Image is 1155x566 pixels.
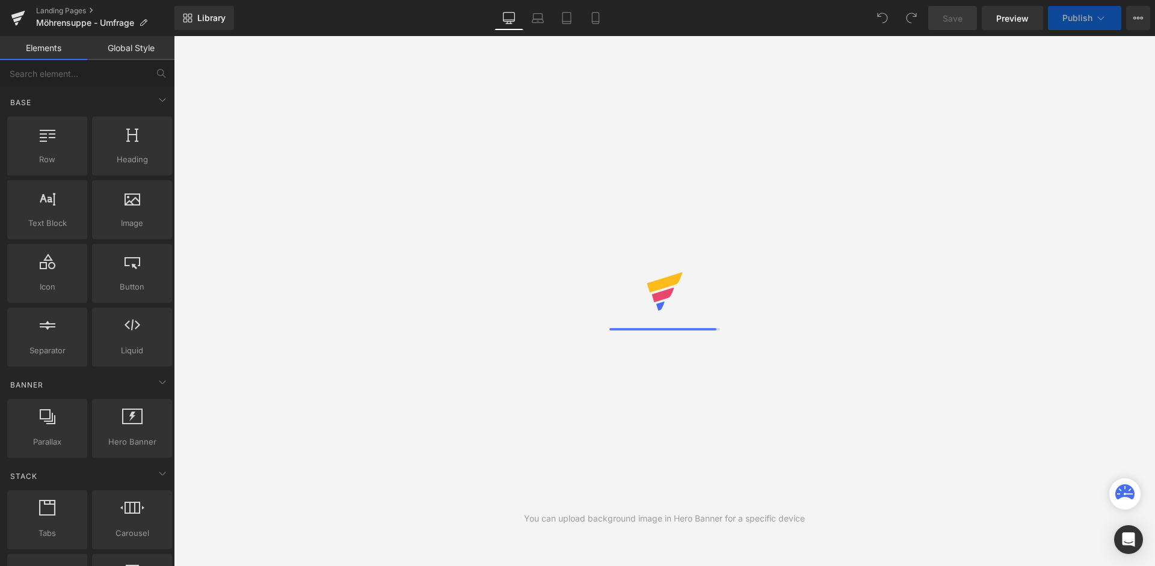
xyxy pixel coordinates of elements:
span: Base [9,97,32,108]
span: Heading [96,153,168,166]
span: Tabs [11,527,84,540]
a: Preview [982,6,1043,30]
button: Publish [1048,6,1121,30]
span: Preview [996,12,1029,25]
span: Image [96,217,168,230]
span: Separator [11,344,84,357]
a: Laptop [523,6,552,30]
a: Tablet [552,6,581,30]
span: Library [197,13,226,23]
div: You can upload background image in Hero Banner for a specific device [524,512,805,525]
a: Landing Pages [36,6,174,16]
a: Global Style [87,36,174,60]
span: Publish [1062,13,1092,23]
span: Banner [9,379,45,391]
span: Parallax [11,436,84,448]
button: Undo [870,6,895,30]
button: Redo [899,6,923,30]
span: Button [96,281,168,293]
span: Carousel [96,527,168,540]
a: Mobile [581,6,610,30]
span: Text Block [11,217,84,230]
span: Möhrensuppe - Umfrage [36,18,134,28]
a: New Library [174,6,234,30]
button: More [1126,6,1150,30]
span: Stack [9,470,38,482]
span: Icon [11,281,84,293]
a: Desktop [494,6,523,30]
span: Liquid [96,344,168,357]
div: Open Intercom Messenger [1114,525,1143,554]
span: Hero Banner [96,436,168,448]
span: Save [943,12,962,25]
span: Row [11,153,84,166]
